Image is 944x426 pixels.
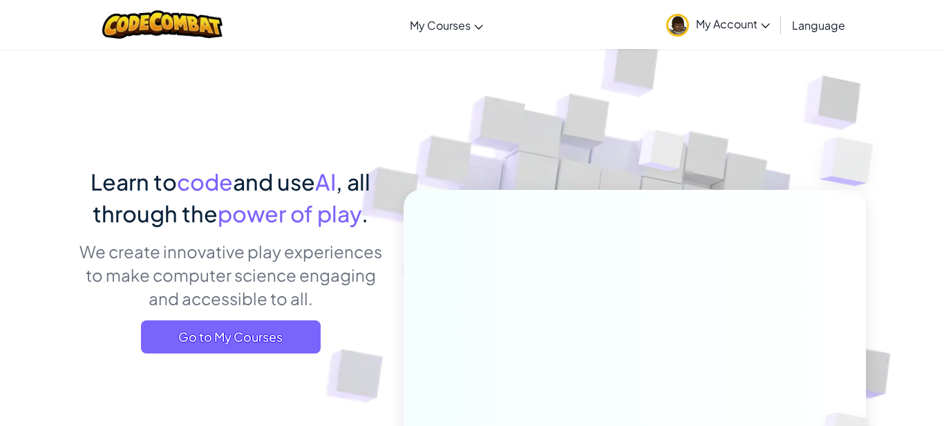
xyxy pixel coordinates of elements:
p: We create innovative play experiences to make computer science engaging and accessible to all. [78,240,383,310]
span: My Courses [410,18,471,32]
a: Language [785,6,852,43]
span: Language [792,18,845,32]
span: AI [315,168,336,195]
span: power of play [218,200,361,227]
a: My Account [659,3,777,46]
img: Overlap cubes [613,103,712,206]
span: My Account [696,17,770,31]
a: My Courses [403,6,490,43]
img: Overlap cubes [792,104,912,220]
span: code [177,168,233,195]
span: . [361,200,368,227]
span: and use [233,168,315,195]
a: Go to My Courses [141,320,321,354]
span: Learn to [91,168,177,195]
img: CodeCombat logo [102,10,223,39]
img: avatar [666,14,689,37]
